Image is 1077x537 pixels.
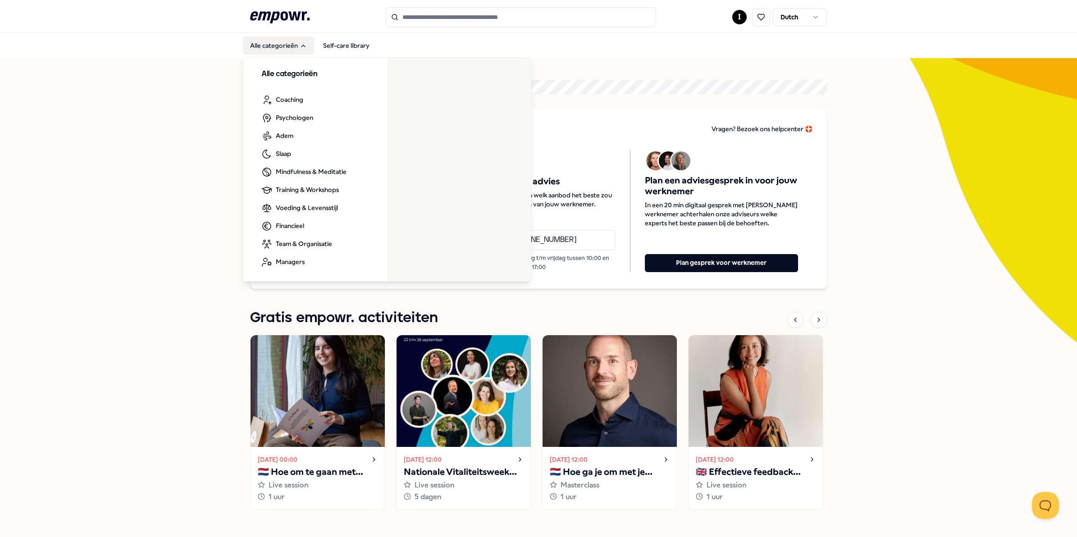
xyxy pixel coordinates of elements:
[243,58,532,282] div: Alle categorieën
[462,230,615,250] a: Bel [PHONE_NUMBER]
[550,465,670,479] p: 🇳🇱 Hoe ga je om met je innerlijke criticus?
[712,123,812,136] a: Vragen? Bezoek ons helpcenter 🛟
[689,335,823,447] img: activity image
[254,91,310,109] a: Coaching
[386,7,656,27] input: Search for products, categories or subcategories
[671,151,690,170] img: Avatar
[543,335,677,447] img: activity image
[276,167,347,177] span: Mindfulness & Meditatie
[712,125,812,132] span: Vragen? Bezoek ons helpcenter 🛟
[550,455,588,464] time: [DATE] 12:00
[276,131,293,141] span: Adem
[462,176,615,187] span: Krijg telefonisch advies
[258,455,297,464] time: [DATE] 00:00
[732,10,747,24] button: I
[258,465,378,479] p: 🇳🇱 Hoe om te gaan met onzekerheid?
[261,68,370,80] h3: Alle categorieën
[646,151,665,170] img: Avatar
[254,181,346,199] a: Training & Workshops
[645,175,798,197] span: Plan een adviesgesprek in voor jouw werknemer
[243,36,377,55] nav: Main
[462,191,615,209] span: Overleg zelf telefonisch welk aanbod het beste zou passen bij de behoeften van jouw werknemer.
[542,335,677,510] a: [DATE] 12:00🇳🇱 Hoe ga je om met je innerlijke criticus?Masterclass1 uur
[276,257,305,267] span: Managers
[696,479,816,491] div: Live session
[1032,492,1059,519] iframe: Help Scout Beacon - Open
[276,185,339,195] span: Training & Workshops
[254,235,339,253] a: Team & Organisatie
[276,239,332,249] span: Team & Organisatie
[397,335,531,447] img: activity image
[396,335,531,510] a: [DATE] 12:00Nationale Vitaliteitsweek 2025Live session5 dagen
[404,455,442,464] time: [DATE] 12:00
[316,36,377,55] a: Self-care library
[404,479,524,491] div: Live session
[258,479,378,491] div: Live session
[276,113,313,123] span: Psychologen
[258,491,378,503] div: 1 uur
[254,127,301,145] a: Adem
[696,491,816,503] div: 1 uur
[404,465,524,479] p: Nationale Vitaliteitsweek 2025
[254,109,320,127] a: Psychologen
[276,149,291,159] span: Slaap
[404,491,524,503] div: 5 dagen
[251,335,385,447] img: activity image
[462,254,615,272] p: Bereikbaar van maandag t/m vrijdag tussen 10:00 en 17:00
[276,221,304,231] span: Financieel
[659,151,678,170] img: Avatar
[254,145,298,163] a: Slaap
[254,163,354,181] a: Mindfulness & Meditatie
[254,217,311,235] a: Financieel
[550,491,670,503] div: 1 uur
[550,479,670,491] div: Masterclass
[250,335,385,510] a: [DATE] 00:00🇳🇱 Hoe om te gaan met onzekerheid?Live session1 uur
[645,200,798,228] span: In een 20 min digitaal gesprek met [PERSON_NAME] werknemer achterhalen onze adviseurs welke exper...
[250,307,438,329] h1: Gratis empowr. activiteiten
[276,203,338,213] span: Voeding & Levensstijl
[645,254,798,272] button: Plan gesprek voor werknemer
[243,36,314,55] button: Alle categorieën
[696,455,734,464] time: [DATE] 12:00
[254,199,345,217] a: Voeding & Levensstijl
[688,335,823,510] a: [DATE] 12:00🇬🇧 Effectieve feedback geven en ontvangenLive session1 uur
[276,95,303,105] span: Coaching
[254,253,312,271] a: Managers
[696,465,816,479] p: 🇬🇧 Effectieve feedback geven en ontvangen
